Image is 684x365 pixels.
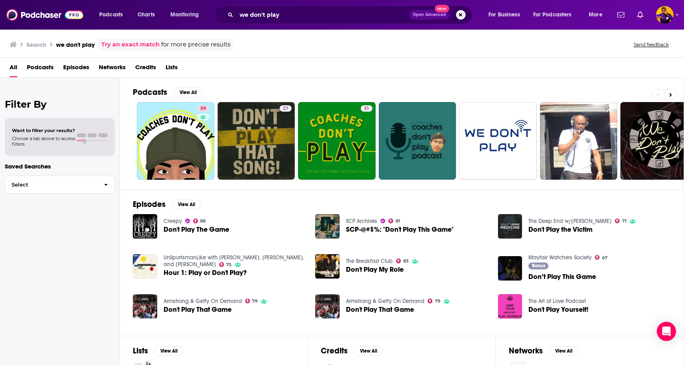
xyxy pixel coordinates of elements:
a: Networks [99,61,126,77]
a: Don’t Play This Game [528,273,596,280]
span: More [589,9,602,20]
a: 79 [245,299,258,303]
a: Mayfair Watchers Society [528,254,592,261]
a: SCP Archives [346,218,377,225]
a: Charts [132,8,160,21]
a: 67 [595,255,608,260]
a: Don't Play The Game [164,226,229,233]
span: 27 [283,105,288,113]
span: 79 [252,299,258,303]
span: Select [5,182,98,187]
a: Episodes [63,61,89,77]
a: Show notifications dropdown [614,8,628,22]
button: Show profile menu [656,6,674,24]
button: Open AdvancedNew [409,10,450,20]
a: Lists [166,61,178,77]
a: Don't Play the Victim [528,226,592,233]
a: The Breakfast Club [346,258,393,265]
span: for more precise results [161,40,230,49]
span: Podcasts [99,9,123,20]
span: 31 [364,105,369,113]
span: For Business [488,9,520,20]
button: View All [154,346,183,356]
button: open menu [483,8,530,21]
input: Search podcasts, credits, & more... [236,8,409,21]
img: Don't Play That Game [315,294,340,319]
span: Hour 1: Play or Don't Play? [164,269,247,276]
img: Don’t Play This Game [498,256,522,281]
a: Show notifications dropdown [634,8,646,22]
span: Monitoring [170,9,199,20]
a: 27 [280,105,292,112]
span: New [435,5,449,12]
a: The Deep End w/Taylor Welch [528,218,612,225]
a: EpisodesView All [133,199,201,209]
a: Don't Play Yourself! [528,306,588,313]
button: Select [5,176,115,194]
a: 83 [396,259,409,263]
a: CreditsView All [321,346,383,356]
a: 27 [218,102,295,180]
h2: Episodes [133,199,166,209]
h2: Lists [133,346,148,356]
span: 79 [435,299,440,303]
h2: Networks [509,346,543,356]
a: 79 [428,299,440,303]
a: Podchaser - Follow, Share and Rate Podcasts [6,7,83,22]
span: 59 [200,105,206,113]
a: ListsView All [133,346,183,356]
span: For Podcasters [533,9,572,20]
span: Choose a tab above to access filters. [12,136,75,147]
a: Try an exact match [101,40,160,49]
span: 88 [200,219,206,223]
button: open menu [94,8,133,21]
span: Don't Play My Role [346,266,404,273]
span: 75 [226,263,232,267]
a: 31 [361,105,372,112]
button: open menu [528,8,583,21]
a: 59 [137,102,214,180]
p: Saved Searches [5,162,115,170]
img: User Profile [656,6,674,24]
a: All [10,61,17,77]
div: Open Intercom Messenger [657,322,676,341]
a: The Art of Love Podcast [528,298,586,305]
div: Search podcasts, credits, & more... [222,6,480,24]
h2: Credits [321,346,348,356]
button: View All [174,88,202,97]
span: 71 [622,219,626,223]
span: Podcasts [27,61,54,77]
img: Don't Play the Victim [498,214,522,239]
a: Credits [135,61,156,77]
span: Want to filter your results? [12,128,75,133]
button: open menu [583,8,612,21]
h3: Search [26,41,46,48]
a: SCP-@#$%: "Don't Play This Game" [346,226,454,233]
img: Hour 1: Play or Don't Play? [133,254,157,279]
h3: we don't play [56,41,95,48]
span: Open Advanced [413,13,446,17]
h2: Podcasts [133,87,167,97]
span: 83 [403,259,409,263]
a: Don't Play That Game [346,306,414,313]
img: Don't Play That Game [133,294,157,319]
a: 75 [219,262,232,267]
span: Bonus [532,263,545,268]
span: Charts [138,9,155,20]
a: Don't Play Yourself! [498,294,522,319]
button: View All [354,346,383,356]
a: UnSportsmanLike with Evan, Canty, and Michelle [164,254,304,268]
img: SCP-@#$%: "Don't Play This Game" [315,214,340,239]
